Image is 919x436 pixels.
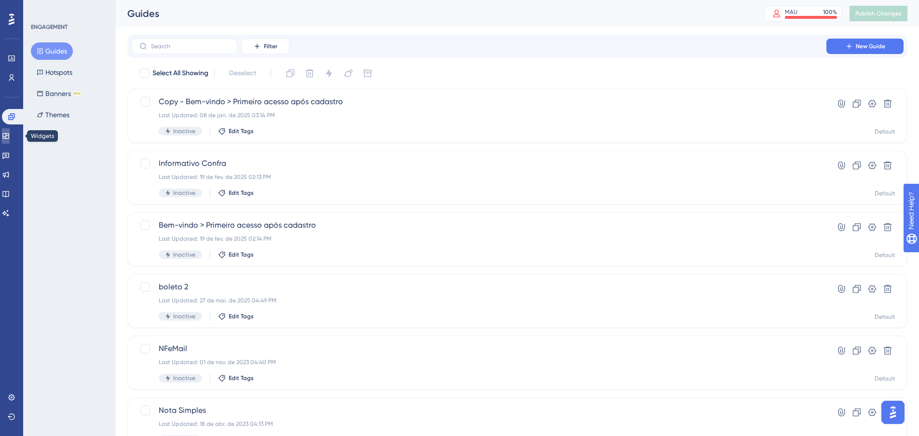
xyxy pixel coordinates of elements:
div: Default [875,375,895,382]
button: New Guide [826,39,904,54]
div: Default [875,128,895,136]
span: Inactive [173,127,195,135]
div: BETA [73,91,82,96]
span: Copy - Bem-vindo > Primeiro acesso após cadastro [159,96,799,108]
span: boleto 2 [159,281,799,293]
span: Informativo Confra [159,158,799,169]
button: Themes [31,106,75,123]
span: Need Help? [23,2,60,14]
button: Edit Tags [218,374,254,382]
div: Last Updated: 19 de fev. de 2025 02:14 PM [159,235,799,243]
input: Search [151,43,229,50]
span: Inactive [173,251,195,259]
span: Edit Tags [229,374,254,382]
iframe: UserGuiding AI Assistant Launcher [878,398,907,427]
button: Deselect [220,65,265,82]
span: Select All Showing [152,68,208,79]
button: Edit Tags [218,251,254,259]
span: Edit Tags [229,189,254,197]
div: Last Updated: 01 de nov. de 2023 04:40 PM [159,358,799,366]
span: Bem-vindo > Primeiro acesso após cadastro [159,219,799,231]
span: Inactive [173,313,195,320]
button: Filter [241,39,289,54]
span: Deselect [229,68,256,79]
div: Default [875,313,895,321]
div: Guides [127,7,741,20]
button: Hotspots [31,64,78,81]
button: Guides [31,42,73,60]
span: Filter [264,42,277,50]
span: Inactive [173,374,195,382]
span: NFeMail [159,343,799,354]
div: Last Updated: 19 de fev. de 2025 02:13 PM [159,173,799,181]
button: Edit Tags [218,313,254,320]
span: Edit Tags [229,127,254,135]
div: Default [875,190,895,197]
div: Last Updated: 08 de jan. de 2025 03:14 PM [159,111,799,119]
div: Default [875,251,895,259]
span: Edit Tags [229,313,254,320]
div: 100 % [823,8,837,16]
span: Edit Tags [229,251,254,259]
div: Last Updated: 18 de abr. de 2023 04:13 PM [159,420,799,428]
span: New Guide [856,42,885,50]
button: Edit Tags [218,127,254,135]
span: Nota Simples [159,405,799,416]
button: BannersBETA [31,85,87,102]
div: ENGAGEMENT [31,23,68,31]
div: MAU [785,8,797,16]
button: Publish Changes [850,6,907,21]
span: Publish Changes [855,10,902,17]
div: Last Updated: 27 de mai. de 2025 04:49 PM [159,297,799,304]
button: Edit Tags [218,189,254,197]
span: Inactive [173,189,195,197]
